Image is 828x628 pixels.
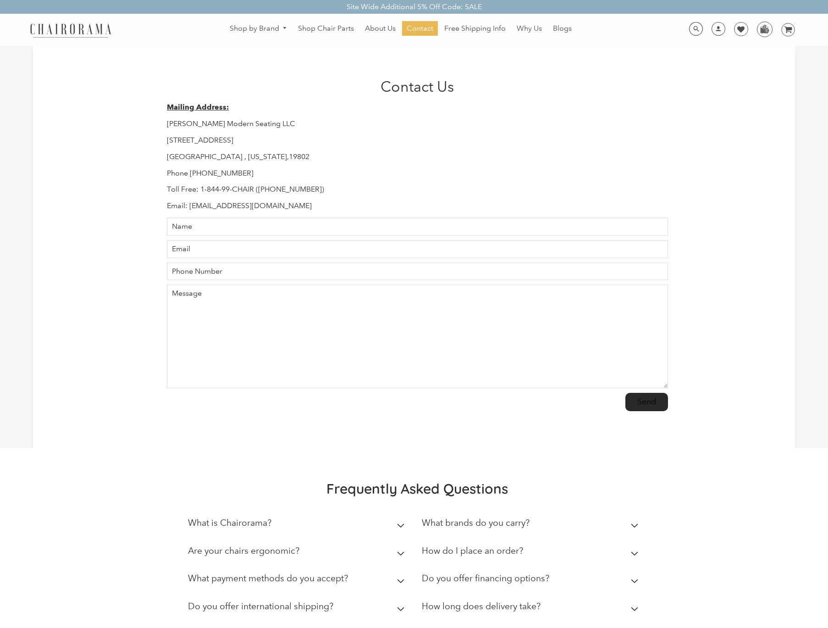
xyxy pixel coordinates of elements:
nav: DesktopNavigation [155,21,646,38]
span: Shop Chair Parts [298,24,354,33]
a: Blogs [548,21,576,36]
a: Free Shipping Info [440,21,510,36]
strong: Mailing Address: [167,103,229,111]
summary: How long does delivery take? [422,595,642,622]
h2: How do I place an order? [422,545,523,556]
input: Send [625,393,668,411]
input: Name [167,218,668,236]
a: Why Us [512,21,546,36]
p: Toll Free: 1-844-99-CHAIR ([PHONE_NUMBER]) [167,185,668,194]
p: [STREET_ADDRESS] [167,136,668,145]
h2: What is Chairorama? [188,518,271,528]
p: [PERSON_NAME] Modern Seating LLC [167,119,668,129]
p: Email: [EMAIL_ADDRESS][DOMAIN_NAME] [167,201,668,211]
img: chairorama [25,22,116,38]
summary: Do you offer financing options? [422,567,642,595]
summary: What payment methods do you accept? [188,567,408,595]
input: Email [167,240,668,258]
a: Contact [402,21,438,36]
span: Blogs [553,24,572,33]
span: Free Shipping Info [444,24,506,33]
p: [GEOGRAPHIC_DATA] , [US_STATE],19802 [167,152,668,162]
span: About Us [365,24,396,33]
summary: Do you offer international shipping? [188,595,408,622]
span: Contact [407,24,433,33]
h2: Do you offer international shipping? [188,601,333,611]
span: Why Us [517,24,542,33]
h2: Are your chairs ergonomic? [188,545,299,556]
h2: What brands do you carry? [422,518,530,528]
img: WhatsApp_Image_2024-07-12_at_16.23.01.webp [757,22,772,36]
h2: What payment methods do you accept? [188,573,348,584]
summary: What brands do you carry? [422,511,642,539]
a: Shop Chair Parts [293,21,359,36]
h1: Contact Us [167,78,668,95]
a: Shop by Brand [225,22,292,36]
h2: Do you offer financing options? [422,573,549,584]
summary: What is Chairorama? [188,511,408,539]
h2: How long does delivery take? [422,601,541,611]
p: Phone [PHONE_NUMBER] [167,169,668,178]
summary: Are your chairs ergonomic? [188,539,408,567]
h2: Frequently Asked Questions [188,480,646,497]
input: Phone Number [167,263,668,281]
a: About Us [360,21,400,36]
summary: How do I place an order? [422,539,642,567]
